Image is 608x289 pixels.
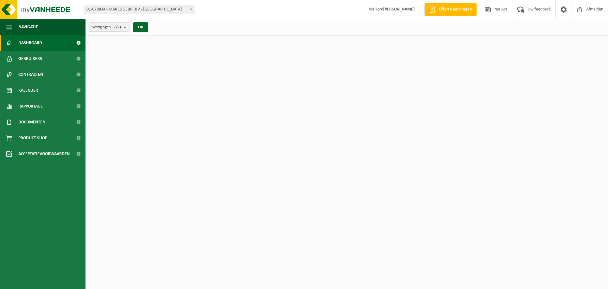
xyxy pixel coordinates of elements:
span: Rapportage [18,98,43,114]
span: Navigatie [18,19,38,35]
span: Gebruikers [18,51,42,67]
span: 01-078834 - MARES GEBR. BV - DIKSMUIDE [84,5,194,14]
button: OK [133,22,148,32]
span: Acceptatievoorwaarden [18,146,70,162]
span: Offerte aanvragen [437,6,473,13]
span: Documenten [18,114,45,130]
span: Kalender [18,82,38,98]
span: Product Shop [18,130,47,146]
button: Vestigingen(7/7) [89,22,130,32]
a: Offerte aanvragen [424,3,477,16]
span: Vestigingen [92,23,121,32]
count: (7/7) [112,25,121,29]
span: Contracten [18,67,43,82]
span: Dashboard [18,35,42,51]
strong: [PERSON_NAME] [383,7,415,12]
span: 01-078834 - MARES GEBR. BV - DIKSMUIDE [84,5,194,14]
